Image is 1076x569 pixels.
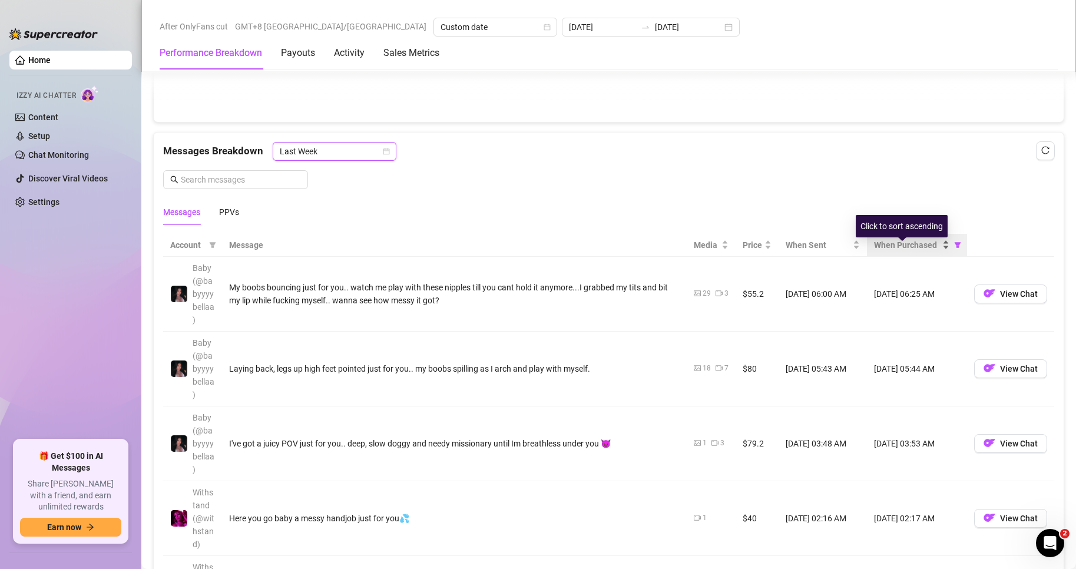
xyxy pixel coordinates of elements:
[736,234,779,257] th: Price
[193,488,214,549] span: Withstand (@withstand)
[779,406,867,481] td: [DATE] 03:48 AM
[694,365,701,372] span: picture
[703,363,711,374] div: 18
[867,234,967,257] th: When Purchased
[1000,364,1038,373] span: View Chat
[779,332,867,406] td: [DATE] 05:43 AM
[171,286,187,302] img: Baby (@babyyyybellaa)
[952,236,964,254] span: filter
[544,24,551,31] span: calendar
[163,142,1054,161] div: Messages Breakdown
[28,174,108,183] a: Discover Viral Videos
[856,215,948,237] div: Click to sort ascending
[867,481,967,556] td: [DATE] 02:17 AM
[28,131,50,141] a: Setup
[193,413,214,474] span: Baby (@babyyyybellaa)
[1000,289,1038,299] span: View Chat
[716,365,723,372] span: video-camera
[28,55,51,65] a: Home
[20,478,121,513] span: Share [PERSON_NAME] with a friend, and earn unlimited rewards
[229,512,680,525] div: Here you go baby a messy handjob just for you💦
[716,290,723,297] span: video-camera
[779,234,867,257] th: When Sent
[171,435,187,452] img: Baby (@babyyyybellaa)
[334,46,365,60] div: Activity
[779,481,867,556] td: [DATE] 02:16 AM
[160,18,228,35] span: After OnlyFans cut
[874,239,940,252] span: When Purchased
[724,288,729,299] div: 3
[569,21,636,34] input: Start date
[694,290,701,297] span: picture
[229,437,680,450] div: I've got a juicy POV just for you.. deep, slow doggy and needy missionary until Im breathless und...
[193,338,214,399] span: Baby (@babyyyybellaa)
[736,406,779,481] td: $79.2
[720,438,724,449] div: 3
[974,359,1047,378] button: OFView Chat
[974,516,1047,525] a: OFView Chat
[1036,529,1064,557] iframe: Intercom live chat
[867,257,967,332] td: [DATE] 06:25 AM
[694,514,701,521] span: video-camera
[170,239,204,252] span: Account
[383,46,439,60] div: Sales Metrics
[703,512,707,524] div: 1
[786,239,850,252] span: When Sent
[736,332,779,406] td: $80
[974,292,1047,301] a: OFView Chat
[694,239,719,252] span: Media
[207,236,218,254] span: filter
[170,176,178,184] span: search
[1000,514,1038,523] span: View Chat
[974,441,1047,451] a: OFView Chat
[703,288,711,299] div: 29
[743,239,762,252] span: Price
[1000,439,1038,448] span: View Chat
[703,438,707,449] div: 1
[229,362,680,375] div: Laying back, legs up high feet pointed just for you.. my boobs spilling as I arch and play with m...
[383,148,390,155] span: calendar
[441,18,550,36] span: Custom date
[867,406,967,481] td: [DATE] 03:53 AM
[954,242,961,249] span: filter
[724,363,729,374] div: 7
[28,150,89,160] a: Chat Monitoring
[171,360,187,377] img: Baby (@babyyyybellaa)
[984,362,995,374] img: OF
[9,28,98,40] img: logo-BBDzfeDw.svg
[974,284,1047,303] button: OFView Chat
[86,523,94,531] span: arrow-right
[47,522,81,532] span: Earn now
[171,510,187,527] img: Withstand (@withstand)
[1060,529,1070,538] span: 2
[222,234,687,257] th: Message
[181,173,301,186] input: Search messages
[1041,146,1049,154] span: reload
[641,22,650,32] span: swap-right
[280,143,389,160] span: Last Week
[81,85,99,102] img: AI Chatter
[736,257,779,332] td: $55.2
[20,451,121,474] span: 🎁 Get $100 in AI Messages
[736,481,779,556] td: $40
[235,18,426,35] span: GMT+8 [GEOGRAPHIC_DATA]/[GEOGRAPHIC_DATA]
[28,113,58,122] a: Content
[28,197,59,207] a: Settings
[974,366,1047,376] a: OFView Chat
[160,46,262,60] div: Performance Breakdown
[209,242,216,249] span: filter
[711,439,719,446] span: video-camera
[163,206,200,219] div: Messages
[694,439,701,446] span: picture
[974,434,1047,453] button: OFView Chat
[20,518,121,537] button: Earn nowarrow-right
[229,281,680,307] div: My boobs bouncing just for you.. watch me play with these nipples till you cant hold it anymore.....
[193,263,214,325] span: Baby (@babyyyybellaa)
[219,206,239,219] div: PPVs
[779,257,867,332] td: [DATE] 06:00 AM
[867,332,967,406] td: [DATE] 05:44 AM
[984,437,995,449] img: OF
[655,21,722,34] input: End date
[687,234,736,257] th: Media
[641,22,650,32] span: to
